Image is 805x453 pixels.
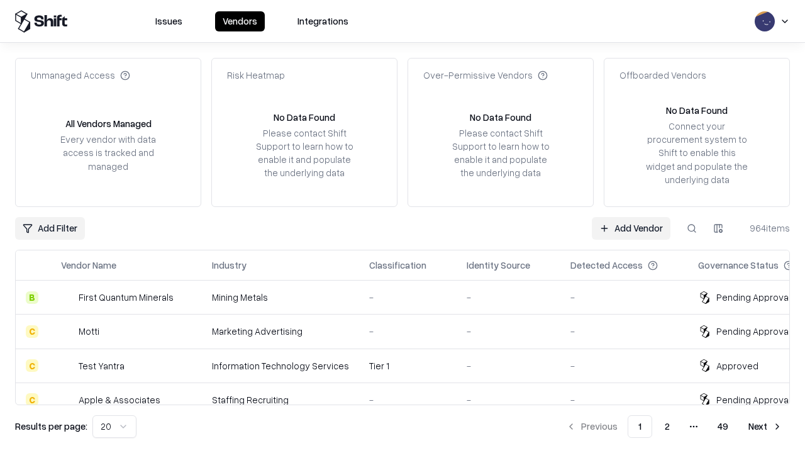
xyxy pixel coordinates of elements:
div: C [26,393,38,406]
div: - [570,325,678,338]
div: Marketing Advertising [212,325,349,338]
div: C [26,359,38,372]
div: - [570,291,678,304]
button: Vendors [215,11,265,31]
div: Apple & Associates [79,393,160,406]
div: - [570,359,678,372]
div: Mining Metals [212,291,349,304]
div: No Data Found [470,111,531,124]
div: Please contact Shift Support to learn how to enable it and populate the underlying data [252,126,357,180]
div: Please contact Shift Support to learn how to enable it and populate the underlying data [448,126,553,180]
nav: pagination [558,415,790,438]
a: Add Vendor [592,217,670,240]
div: - [369,393,447,406]
button: 1 [628,415,652,438]
div: - [467,393,550,406]
div: Pending Approval [716,291,791,304]
div: Motti [79,325,99,338]
div: - [467,291,550,304]
div: Detected Access [570,259,643,272]
img: Motti [61,325,74,338]
div: Tier 1 [369,359,447,372]
div: Pending Approval [716,325,791,338]
div: Connect your procurement system to Shift to enable this widget and populate the underlying data [645,120,749,186]
div: Risk Heatmap [227,69,285,82]
div: - [570,393,678,406]
div: Offboarded Vendors [619,69,706,82]
div: No Data Found [666,104,728,117]
div: Information Technology Services [212,359,349,372]
button: 49 [708,415,738,438]
div: All Vendors Managed [65,117,152,130]
button: Add Filter [15,217,85,240]
div: 964 items [740,221,790,235]
img: Apple & Associates [61,393,74,406]
div: Classification [369,259,426,272]
div: - [369,325,447,338]
div: Test Yantra [79,359,125,372]
div: Governance Status [698,259,779,272]
div: Unmanaged Access [31,69,130,82]
button: 2 [655,415,680,438]
img: Test Yantra [61,359,74,372]
div: Industry [212,259,247,272]
p: Results per page: [15,420,87,433]
button: Integrations [290,11,356,31]
div: Vendor Name [61,259,116,272]
button: Issues [148,11,190,31]
div: B [26,291,38,304]
div: - [467,359,550,372]
div: Every vendor with data access is tracked and managed [56,133,160,172]
div: Approved [716,359,758,372]
img: First Quantum Minerals [61,291,74,304]
div: Over-Permissive Vendors [423,69,548,82]
div: - [369,291,447,304]
div: First Quantum Minerals [79,291,174,304]
div: Identity Source [467,259,530,272]
div: Pending Approval [716,393,791,406]
div: - [467,325,550,338]
div: Staffing Recruiting [212,393,349,406]
button: Next [741,415,790,438]
div: C [26,325,38,338]
div: No Data Found [274,111,335,124]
